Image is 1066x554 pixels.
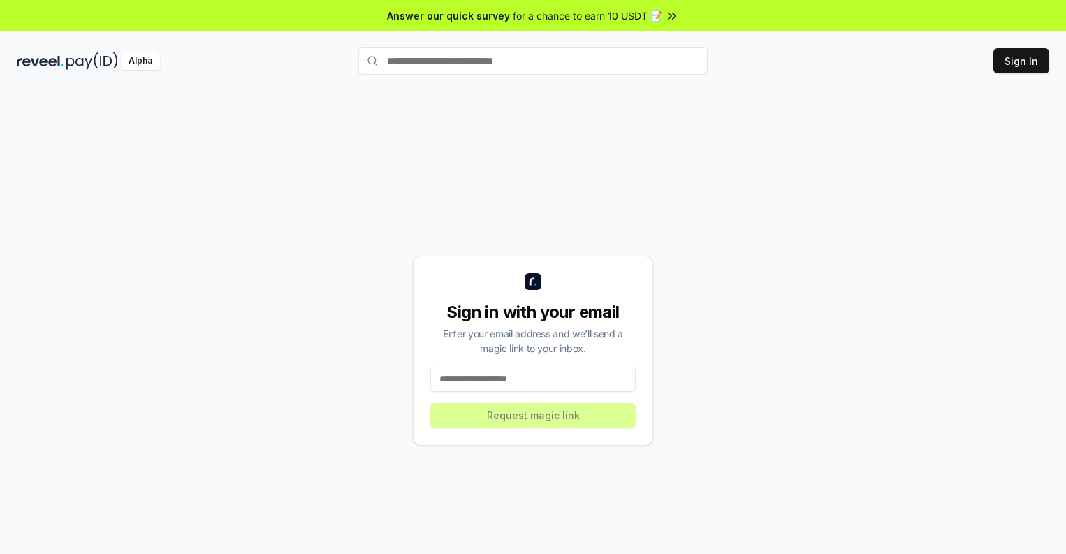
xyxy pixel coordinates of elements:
[513,8,662,23] span: for a chance to earn 10 USDT 📝
[430,326,636,356] div: Enter your email address and we’ll send a magic link to your inbox.
[66,52,118,70] img: pay_id
[17,52,64,70] img: reveel_dark
[525,273,541,290] img: logo_small
[993,48,1049,73] button: Sign In
[121,52,160,70] div: Alpha
[430,301,636,323] div: Sign in with your email
[387,8,510,23] span: Answer our quick survey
